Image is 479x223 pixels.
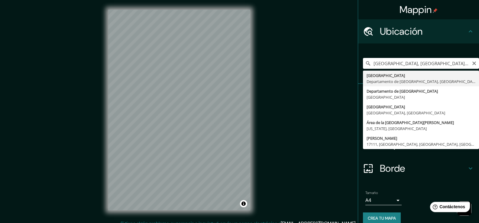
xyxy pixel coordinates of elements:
div: Patas [358,84,479,108]
input: Elige tu ciudad o zona [363,58,479,69]
div: A4 [365,196,402,205]
div: Disposición [358,132,479,156]
div: Estilo [358,108,479,132]
font: Departamento de [GEOGRAPHIC_DATA] [367,88,438,94]
button: Activar o desactivar atribución [240,200,247,207]
font: [GEOGRAPHIC_DATA], [GEOGRAPHIC_DATA] [367,110,445,116]
font: [GEOGRAPHIC_DATA] [367,73,405,78]
font: Ubicación [380,25,423,38]
font: Tamaño [365,190,378,195]
button: Claro [472,60,477,66]
font: Crea tu mapa [368,215,396,221]
font: [US_STATE], [GEOGRAPHIC_DATA] [367,126,427,131]
div: Borde [358,156,479,180]
font: A4 [365,197,371,203]
font: Departamento de [GEOGRAPHIC_DATA], [GEOGRAPHIC_DATA] [367,79,478,84]
font: Mappin [400,3,432,16]
div: Ubicación [358,19,479,43]
font: [GEOGRAPHIC_DATA] [367,104,405,110]
canvas: Mapa [108,10,250,210]
font: Área de la [GEOGRAPHIC_DATA][PERSON_NAME] [367,120,454,125]
font: Borde [380,162,405,175]
font: [PERSON_NAME] [367,135,397,141]
img: pin-icon.png [433,8,438,13]
font: [GEOGRAPHIC_DATA] [367,94,405,100]
iframe: Lanzador de widgets de ayuda [425,199,472,216]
